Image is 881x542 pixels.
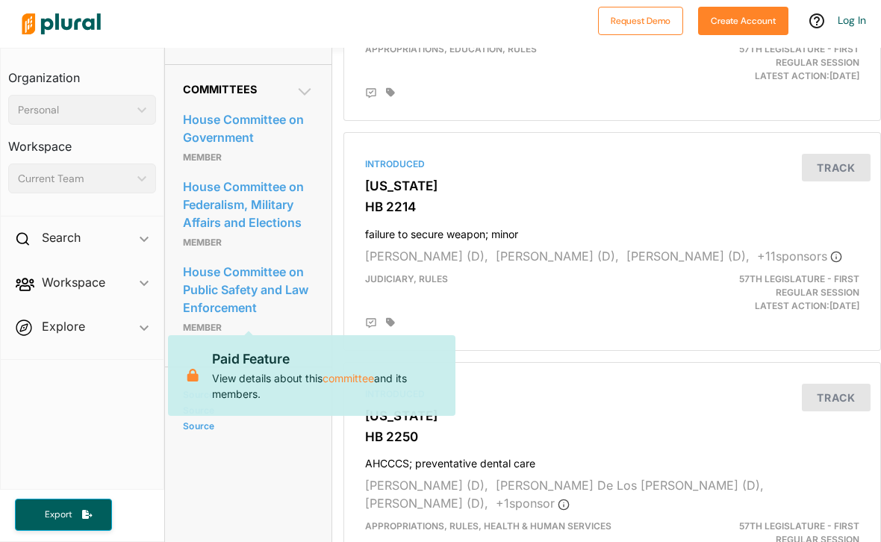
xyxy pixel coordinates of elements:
a: committee [323,370,374,387]
span: [PERSON_NAME] De Los [PERSON_NAME] (D), [496,478,764,493]
a: Log In [838,13,866,27]
div: Latest Action: [DATE] [698,43,871,83]
span: 57th Legislature - First Regular Session [739,273,859,298]
h3: Organization [8,56,156,89]
div: Current Team [18,171,131,187]
h3: Workspace [8,125,156,158]
p: Member [183,319,314,337]
div: Introduced [365,387,859,401]
span: [PERSON_NAME] (D), [626,249,750,264]
a: House Committee on Federalism, Military Affairs and Elections [183,175,314,234]
a: Create Account [698,12,788,28]
span: Committees [183,83,257,96]
span: [PERSON_NAME] (D), [365,496,488,511]
h3: HB 2250 [365,429,859,444]
span: [PERSON_NAME] (D), [496,249,619,264]
div: Latest Action: [DATE] [698,272,871,313]
span: Judiciary, Rules [365,273,448,284]
h4: failure to secure weapon; minor [365,221,859,241]
p: View details about this and its members. [212,349,443,402]
h3: [US_STATE] [365,408,859,423]
span: Appropriations, Education, Rules [365,43,537,54]
span: Export [34,508,82,521]
div: Personal [18,102,131,118]
span: Appropriations, Rules, Health & Human Services [365,520,611,532]
span: [PERSON_NAME] (D), [365,478,488,493]
button: Track [802,154,871,181]
span: [PERSON_NAME] (D), [365,249,488,264]
a: Source [183,420,309,432]
p: Member [183,149,314,166]
button: Export [15,499,112,531]
button: Request Demo [598,7,683,35]
a: House Committee on Public Safety and Law Enforcement [183,261,314,319]
a: Request Demo [598,12,683,28]
span: 57th Legislature - First Regular Session [739,43,859,68]
span: + 11 sponsor s [757,249,842,264]
h4: AHCCCS; preventative dental care [365,450,859,470]
h3: [US_STATE] [365,178,859,193]
a: House Committee on Government [183,108,314,149]
div: Add tags [386,317,395,328]
h2: Search [42,229,81,246]
div: Add tags [386,87,395,98]
h3: HB 2214 [365,199,859,214]
div: Introduced [365,158,859,171]
div: Add Position Statement [365,317,377,329]
span: + 1 sponsor [496,496,570,511]
button: Track [802,384,871,411]
div: Add Position Statement [365,87,377,99]
p: Paid Feature [212,349,443,369]
button: Create Account [698,7,788,35]
p: Member [183,234,314,252]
